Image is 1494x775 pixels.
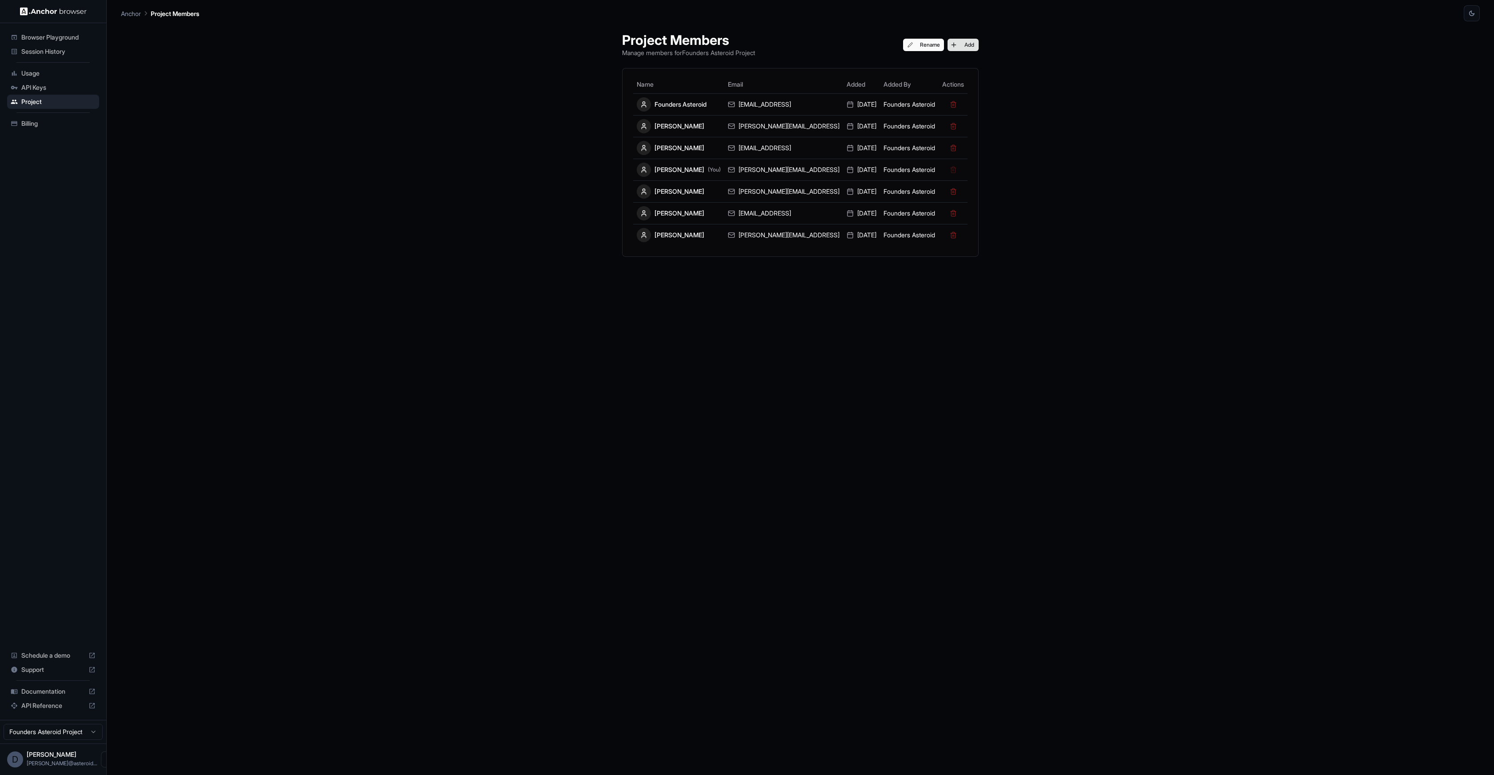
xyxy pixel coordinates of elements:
span: david@asteroid.ai [27,760,97,767]
span: Documentation [21,687,85,696]
div: Founders Asteroid [637,97,721,112]
span: API Reference [21,701,85,710]
div: [PERSON_NAME][EMAIL_ADDRESS] [728,187,839,196]
div: [PERSON_NAME][EMAIL_ADDRESS] [728,165,839,174]
th: Name [633,76,724,93]
p: Project Members [151,9,199,18]
p: Anchor [121,9,141,18]
div: API Keys [7,80,99,95]
button: Add [948,39,979,51]
h1: Project Members [622,32,755,48]
div: [PERSON_NAME] [637,228,721,242]
div: [PERSON_NAME][EMAIL_ADDRESS] [728,122,839,131]
span: David Mlcoch [27,751,76,758]
th: Added [843,76,880,93]
div: [PERSON_NAME] [637,163,721,177]
th: Added By [880,76,939,93]
div: [PERSON_NAME][EMAIL_ADDRESS] [728,231,839,240]
div: API Reference [7,699,99,713]
td: Founders Asteroid [880,180,939,202]
span: Project [21,97,96,106]
span: Schedule a demo [21,651,85,660]
div: [EMAIL_ADDRESS] [728,209,839,218]
div: Schedule a demo [7,648,99,663]
img: Anchor Logo [20,7,87,16]
td: Founders Asteroid [880,202,939,224]
span: Support [21,665,85,674]
span: Billing [21,119,96,128]
td: Founders Asteroid [880,224,939,246]
th: Actions [939,76,968,93]
span: Session History [21,47,96,56]
span: Usage [21,69,96,78]
div: [PERSON_NAME] [637,206,721,220]
td: Founders Asteroid [880,115,939,137]
div: [PERSON_NAME] [637,184,721,199]
button: Rename [903,39,944,51]
div: [DATE] [847,122,876,131]
div: [DATE] [847,100,876,109]
div: [DATE] [847,187,876,196]
p: Manage members for Founders Asteroid Project [622,48,755,57]
div: [DATE] [847,209,876,218]
span: API Keys [21,83,96,92]
div: Documentation [7,684,99,699]
nav: breadcrumb [121,8,199,18]
div: [DATE] [847,165,876,174]
div: Session History [7,44,99,59]
div: [DATE] [847,231,876,240]
div: Support [7,663,99,677]
td: Founders Asteroid [880,137,939,159]
span: Browser Playground [21,33,96,42]
div: Project [7,95,99,109]
th: Email [724,76,843,93]
td: Founders Asteroid [880,93,939,115]
td: Founders Asteroid [880,159,939,180]
div: Usage [7,66,99,80]
div: [PERSON_NAME] [637,141,721,155]
div: [PERSON_NAME] [637,119,721,133]
button: Open menu [101,751,117,767]
div: [EMAIL_ADDRESS] [728,100,839,109]
div: Billing [7,116,99,131]
div: D [7,751,23,767]
span: (You) [708,166,721,173]
div: [EMAIL_ADDRESS] [728,144,839,152]
div: [DATE] [847,144,876,152]
div: Browser Playground [7,30,99,44]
